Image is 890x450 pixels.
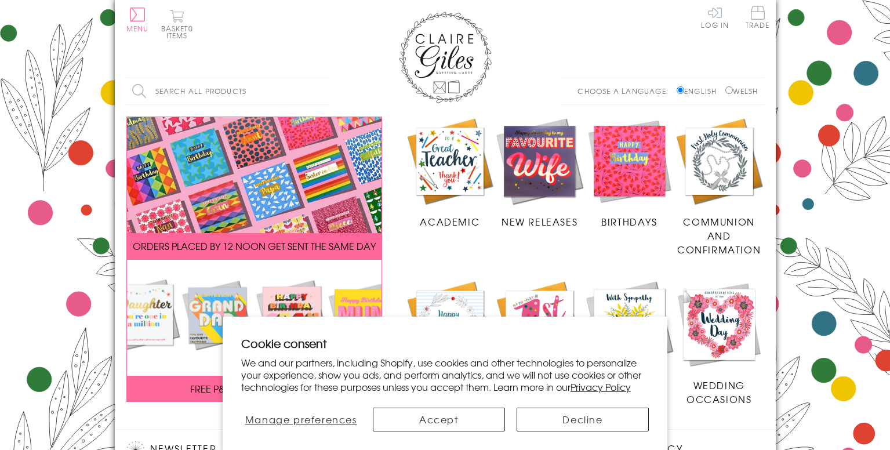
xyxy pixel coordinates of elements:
span: Wedding Occasions [686,378,751,406]
input: Welsh [725,86,733,94]
img: Claire Giles Greetings Cards [399,12,492,103]
span: Communion and Confirmation [677,215,761,256]
a: New Releases [495,117,584,229]
button: Decline [517,408,649,431]
a: Log In [701,6,729,28]
a: Privacy Policy [571,380,631,394]
p: We and our partners, including Shopify, use cookies and other technologies to personalize your ex... [241,357,649,393]
button: Basket0 items [161,9,193,39]
label: Welsh [725,86,758,96]
span: Trade [746,6,770,28]
h2: Cookie consent [241,335,649,351]
label: English [677,86,722,96]
a: Birthdays [584,117,674,229]
span: Birthdays [601,215,657,228]
span: 0 items [166,23,193,41]
input: Search all products [126,78,329,104]
p: Choose a language: [577,86,674,96]
span: Academic [420,215,479,228]
a: Academic [405,117,495,229]
a: Communion and Confirmation [674,117,764,257]
a: Trade [746,6,770,31]
input: Search [318,78,329,104]
a: Sympathy [584,280,674,392]
button: Accept [373,408,505,431]
span: ORDERS PLACED BY 12 NOON GET SENT THE SAME DAY [133,239,376,253]
button: Manage preferences [241,408,361,431]
span: New Releases [502,215,577,228]
a: Anniversary [405,280,495,392]
button: Menu [126,8,149,32]
a: Wedding Occasions [674,280,764,406]
span: Menu [126,23,149,34]
input: English [677,86,684,94]
a: Age Cards [495,280,584,392]
span: Manage preferences [245,412,357,426]
span: FREE P&P ON ALL UK ORDERS [190,382,318,395]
